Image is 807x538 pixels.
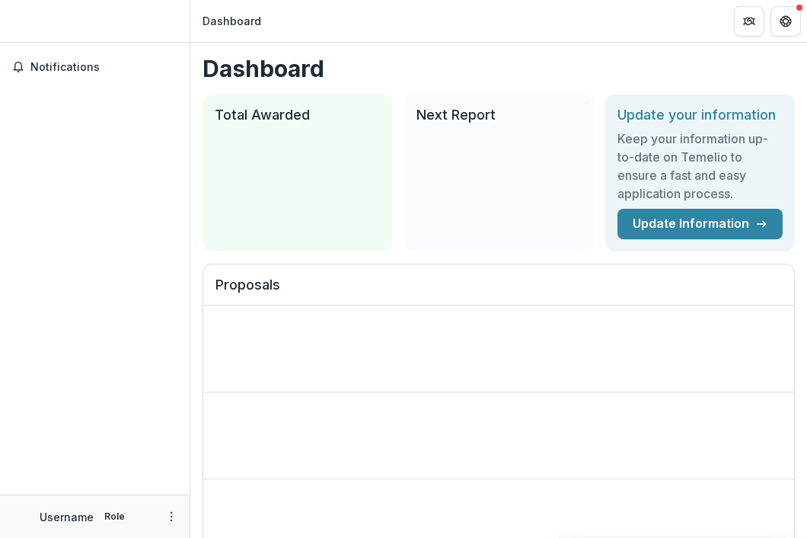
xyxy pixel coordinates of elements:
[162,508,180,526] button: More
[617,107,783,123] h2: Update your information
[203,13,261,29] div: Dashboard
[100,510,129,524] p: Role
[30,61,177,74] span: Notifications
[770,6,801,37] button: Get Help
[40,509,94,525] p: Username
[617,130,783,203] h3: Keep your information up-to-date on Temelio to ensure a fast and easy application process.
[203,55,795,82] h1: Dashboard
[734,6,764,37] button: Partners
[196,10,267,32] nav: breadcrumb
[416,107,582,123] h2: Next Report
[215,107,380,123] h2: Total Awarded
[6,55,183,79] button: Notifications
[215,277,782,306] h2: Proposals
[617,209,783,239] a: Update Information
